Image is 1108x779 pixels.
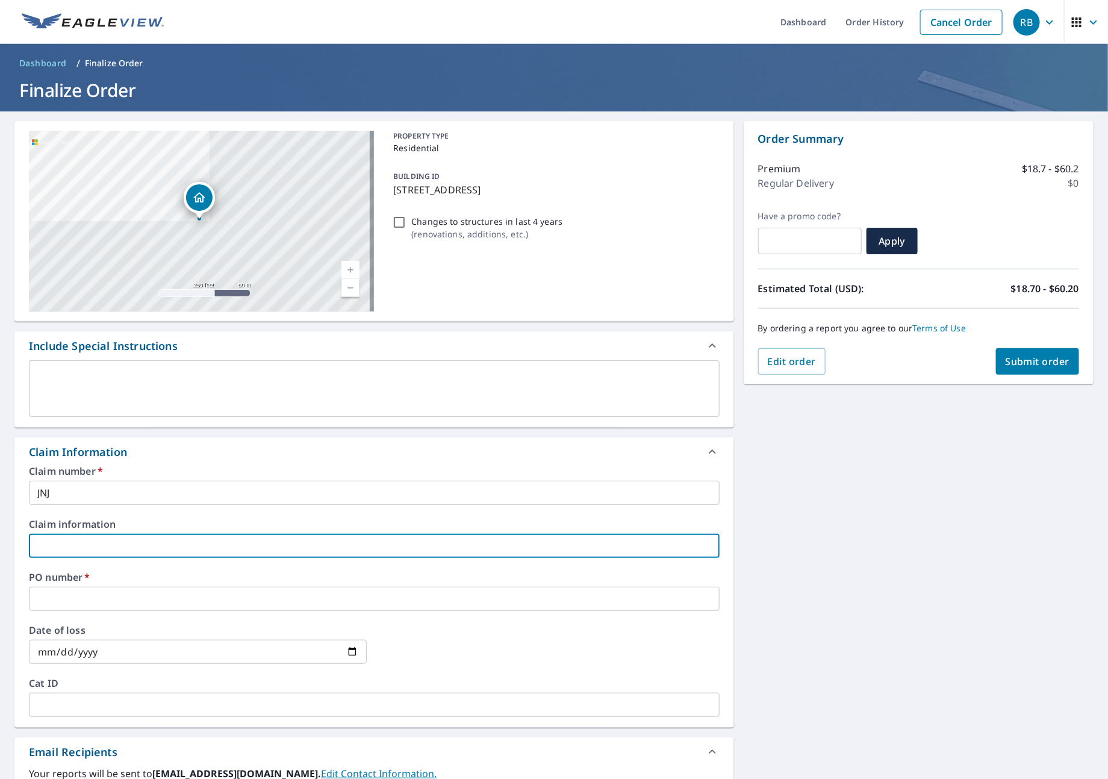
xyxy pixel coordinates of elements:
div: Dropped pin, building 1, Residential property, 309 W 28th St Vancouver, WA 98660 [184,182,215,219]
img: EV Logo [22,13,164,31]
label: PO number [29,572,720,582]
p: Premium [758,161,801,176]
label: Cat ID [29,678,720,688]
p: Regular Delivery [758,176,834,190]
div: Include Special Instructions [14,331,734,360]
p: PROPERTY TYPE [393,131,714,142]
p: $18.7 - $60.2 [1022,161,1079,176]
a: Dashboard [14,54,72,73]
button: Submit order [996,348,1080,375]
p: $18.70 - $60.20 [1011,281,1079,296]
p: BUILDING ID [393,171,440,181]
a: Cancel Order [920,10,1003,35]
div: Email Recipients [29,744,117,760]
span: Dashboard [19,57,67,69]
a: Terms of Use [913,322,966,334]
span: Edit order [768,355,817,368]
p: Finalize Order [85,57,143,69]
p: By ordering a report you agree to our [758,323,1079,334]
h1: Finalize Order [14,78,1094,102]
p: ( renovations, additions, etc. ) [411,228,562,240]
label: Have a promo code? [758,211,862,222]
a: Current Level 17, Zoom Out [341,279,359,297]
label: Claim number [29,466,720,476]
div: RB [1013,9,1040,36]
div: Claim Information [14,437,734,466]
li: / [76,56,80,70]
label: Date of loss [29,625,367,635]
div: Email Recipients [14,737,734,766]
span: Submit order [1006,355,1070,368]
div: Claim Information [29,444,127,460]
a: Current Level 17, Zoom In [341,261,359,279]
nav: breadcrumb [14,54,1094,73]
label: Claim information [29,519,720,529]
button: Edit order [758,348,826,375]
div: Include Special Instructions [29,338,178,354]
span: Apply [876,234,908,248]
p: Estimated Total (USD): [758,281,919,296]
p: $0 [1068,176,1079,190]
p: Order Summary [758,131,1079,147]
button: Apply [867,228,918,254]
p: [STREET_ADDRESS] [393,183,714,197]
p: Residential [393,142,714,154]
p: Changes to structures in last 4 years [411,215,562,228]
